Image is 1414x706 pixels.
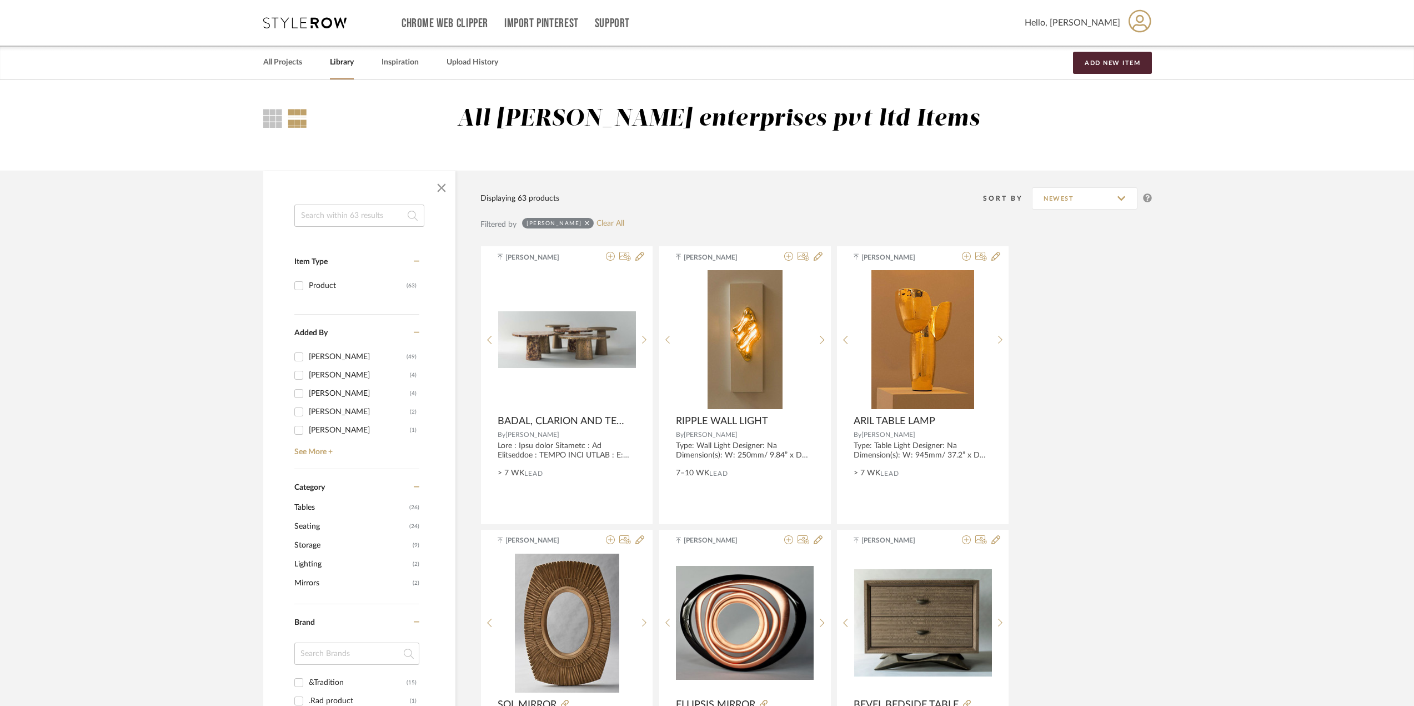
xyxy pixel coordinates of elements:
[407,674,417,692] div: (15)
[676,431,684,438] span: By
[309,348,407,366] div: [PERSON_NAME]
[294,205,424,227] input: Search within 63 results
[676,468,709,479] span: 7–10 WK
[294,258,328,266] span: Item Type
[871,270,974,409] img: ARIL TABLE LAMP
[676,415,768,427] span: RIPPLE WALL LIGHT
[407,277,417,295] div: (63)
[480,218,517,231] div: Filtered by
[309,421,410,439] div: [PERSON_NAME]
[413,536,419,554] span: (9)
[409,499,419,516] span: (26)
[684,535,754,545] span: [PERSON_NAME]
[1025,16,1120,29] span: Hello, [PERSON_NAME]
[330,55,354,70] a: Library
[382,55,419,70] a: Inspiration
[294,619,315,627] span: Brand
[294,517,407,536] span: Seating
[407,348,417,366] div: (49)
[430,177,453,199] button: Close
[294,574,410,593] span: Mirrors
[854,415,935,427] span: ARIL TABLE LAMP
[413,555,419,573] span: (2)
[498,415,631,427] span: BADAL, CLARION AND TEMPEST CLUSTER
[684,252,754,262] span: [PERSON_NAME]
[854,569,992,676] img: BEVEL BEDSIDE TABLE
[498,441,636,460] div: Lore : Ipsu dolor Sitametc : Ad Elitseddoe : TEMPO INCI UTLAB : E: 927do/ 38.14” m A 630en/52.47”...
[505,535,575,545] span: [PERSON_NAME]
[309,277,407,295] div: Product
[294,498,407,517] span: Tables
[402,19,488,28] a: Chrome Web Clipper
[861,431,915,438] span: [PERSON_NAME]
[292,439,419,457] a: See More +
[709,470,728,478] span: Lead
[294,536,410,555] span: Storage
[294,483,325,493] span: Category
[708,270,783,409] img: RIPPLE WALL LIGHT
[447,55,498,70] a: Upload History
[880,470,899,478] span: Lead
[294,643,419,665] input: Search Brands
[1073,52,1152,74] button: Add New Item
[294,329,328,337] span: Added By
[410,403,417,421] div: (2)
[676,441,814,460] div: Type: Wall Light Designer: Na Dimension(s): W: 250mm/ 9.84” x D 60mm/ 2.36” x H 490mm/19.29". Wei...
[505,252,575,262] span: [PERSON_NAME]
[854,431,861,438] span: By
[505,431,559,438] span: [PERSON_NAME]
[410,366,417,384] div: (4)
[263,55,302,70] a: All Projects
[498,431,505,438] span: By
[480,192,559,205] div: Displaying 63 products
[854,441,992,460] div: Type: Table Light Designer: Na Dimension(s): W: 945mm/ 37.2” x D 85mm/ 3.35” x H 733mm/ 28.86” We...
[498,311,636,368] img: BADAL, CLARION AND TEMPEST CLUSTER
[309,403,410,421] div: [PERSON_NAME]
[309,674,407,692] div: &Tradition
[410,385,417,402] div: (4)
[515,554,619,693] img: SOL MIRROR
[294,555,410,574] span: Lighting
[854,468,880,479] span: > 7 WK
[527,220,582,227] div: [PERSON_NAME]
[861,535,931,545] span: [PERSON_NAME]
[676,566,814,680] img: ELLIPSIS MIRROR
[457,105,980,133] div: All [PERSON_NAME] enterprises pvt ltd Items
[684,431,738,438] span: [PERSON_NAME]
[596,219,624,228] a: Clear All
[410,421,417,439] div: (1)
[861,252,931,262] span: [PERSON_NAME]
[309,366,410,384] div: [PERSON_NAME]
[309,385,410,402] div: [PERSON_NAME]
[409,518,419,535] span: (24)
[524,470,543,478] span: Lead
[413,574,419,592] span: (2)
[498,468,524,479] span: > 7 WK
[504,19,579,28] a: Import Pinterest
[983,193,1032,204] div: Sort By
[595,19,630,28] a: Support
